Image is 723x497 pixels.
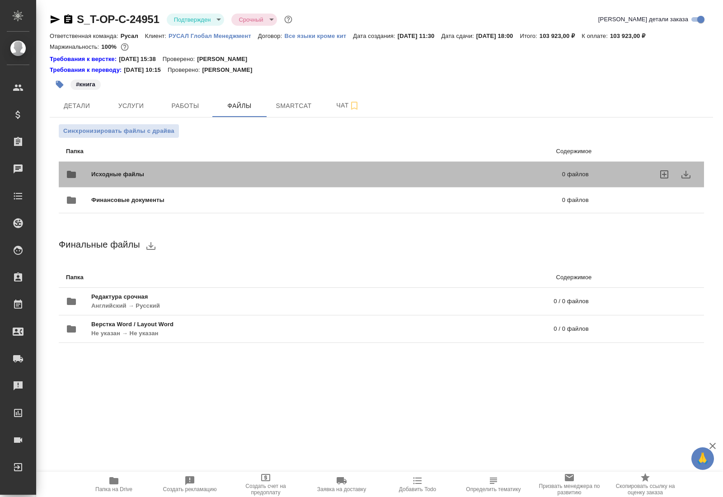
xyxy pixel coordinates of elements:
p: [DATE] 15:38 [119,55,163,64]
button: Подтвержден [171,16,214,23]
svg: Подписаться [349,100,360,111]
p: Все языки кроме кит [284,33,353,39]
p: Клиент: [145,33,169,39]
p: Маржинальность: [50,43,101,50]
p: #книга [76,80,95,89]
p: [DATE] 11:30 [398,33,441,39]
button: folder [61,164,82,185]
p: Ответственная команда: [50,33,121,39]
span: Финальные файлы [59,239,140,249]
p: Договор: [258,33,285,39]
a: Требования к верстке: [50,55,119,64]
p: 100% [101,43,119,50]
p: Проверено: [168,66,202,75]
p: [DATE] 18:00 [476,33,520,39]
p: РУСАЛ Глобал Менеджмент [169,33,258,39]
p: 103 923,00 ₽ [610,33,652,39]
a: Требования к переводу: [50,66,124,75]
div: Нажми, чтобы открыть папку с инструкцией [50,55,119,64]
a: Все языки кроме кит [284,32,353,39]
p: 0 / 0 файлов [357,297,589,306]
p: Папка [66,147,320,156]
a: РУСАЛ Глобал Менеджмент [169,32,258,39]
button: Скопировать ссылку [63,14,74,25]
p: К оплате: [582,33,610,39]
span: Редактура срочная [91,292,357,301]
span: Детали [55,100,99,112]
span: Файлы [218,100,261,112]
a: S_T-OP-C-24951 [77,13,160,25]
p: [DATE] 10:15 [124,66,168,75]
span: [PERSON_NAME] детали заказа [598,15,688,24]
span: Чат [326,100,370,111]
p: 0 / 0 файлов [364,324,589,333]
button: 144.00 RUB; [119,41,131,53]
span: Синхронизировать файлы с драйва [63,127,174,136]
span: Услуги [109,100,153,112]
p: Русал [121,33,145,39]
label: uploadFiles [653,164,675,185]
p: [PERSON_NAME] [197,55,254,64]
p: Содержимое [320,273,592,282]
p: Проверено: [163,55,197,64]
button: folder [61,318,82,340]
span: Финансовые документы [91,196,363,205]
button: Скопировать ссылку для ЯМессенджера [50,14,61,25]
span: 🙏 [695,449,710,468]
span: Исходные файлы [91,170,353,179]
span: Smartcat [272,100,315,112]
span: Верстка Word / Layout Word [91,320,364,329]
button: folder [61,189,82,211]
p: [PERSON_NAME] [202,66,259,75]
div: Подтвержден [231,14,277,26]
p: Английский → Русский [91,301,357,310]
button: download [140,235,162,257]
p: Дата создания: [353,33,397,39]
span: Работы [164,100,207,112]
button: 🙏 [691,447,714,470]
p: 103 923,00 ₽ [540,33,582,39]
span: книга [70,80,102,88]
button: Срочный [236,16,266,23]
div: Подтвержден [167,14,225,26]
div: Нажми, чтобы открыть папку с инструкцией [50,66,124,75]
p: Не указан → Не указан [91,329,364,338]
button: Синхронизировать файлы с драйва [59,124,179,138]
button: Доп статусы указывают на важность/срочность заказа [282,14,294,25]
p: 0 файлов [353,170,588,179]
p: Папка [66,273,320,282]
button: download [675,164,697,185]
button: Добавить тэг [50,75,70,94]
p: Итого: [520,33,539,39]
p: 0 файлов [363,196,589,205]
button: folder [61,291,82,312]
p: Дата сдачи: [441,33,476,39]
p: Содержимое [320,147,592,156]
